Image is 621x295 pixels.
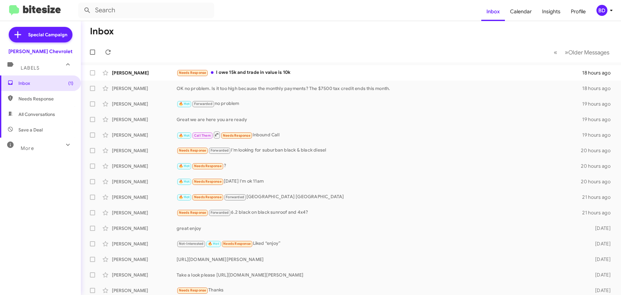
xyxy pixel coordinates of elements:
button: Previous [550,46,561,59]
div: [PERSON_NAME] [112,116,177,123]
span: Older Messages [568,49,609,56]
span: Inbox [18,80,73,86]
div: [DATE] [585,256,616,263]
div: Great we are here you are ready [177,116,582,123]
span: 🔥 Hot [179,102,190,106]
div: [PERSON_NAME] Chevrolet [8,48,72,55]
div: [PERSON_NAME] [112,132,177,138]
button: BD [591,5,614,16]
span: 🔥 Hot [179,195,190,199]
div: I'm looking for suburban black & black diesel [177,147,581,154]
span: Needs Response [194,179,222,184]
a: Insights [537,2,566,21]
span: Needs Response [194,195,222,199]
input: Search [78,3,214,18]
div: [GEOGRAPHIC_DATA] [GEOGRAPHIC_DATA] [177,193,582,201]
div: [PERSON_NAME] [112,272,177,278]
h1: Inbox [90,26,114,37]
span: 🔥 Hot [179,164,190,168]
span: All Conversations [18,111,55,118]
div: Thanks [177,287,585,294]
div: 18 hours ago [582,85,616,92]
span: Special Campaign [28,31,67,38]
span: Needs Response [223,133,250,138]
div: 20 hours ago [581,163,616,169]
div: [PERSON_NAME] [112,287,177,294]
a: Calendar [505,2,537,21]
div: [PERSON_NAME] [112,225,177,232]
span: « [554,48,557,56]
span: » [565,48,568,56]
div: 21 hours ago [582,210,616,216]
div: [PERSON_NAME] [112,178,177,185]
div: [URL][DOMAIN_NAME][PERSON_NAME] [177,256,585,263]
div: [PERSON_NAME] [112,256,177,263]
div: I owe 15k and trade in value is 10k [177,69,582,76]
button: Next [561,46,613,59]
div: OK no problem. Is it too high because the monthly payments? The $7500 tax credit ends this month. [177,85,582,92]
div: Take a look please [URL][DOMAIN_NAME][PERSON_NAME] [177,272,585,278]
div: [DATE] [585,241,616,247]
div: [PERSON_NAME] [112,85,177,92]
span: Needs Response [18,96,73,102]
span: Forwarded [192,101,214,107]
span: Forwarded [209,148,230,154]
div: 20 hours ago [581,147,616,154]
div: great enjoy [177,225,585,232]
div: [DATE] [585,225,616,232]
span: Needs Response [179,288,206,292]
div: Inbound Call [177,131,582,139]
a: Special Campaign [9,27,72,42]
a: Profile [566,2,591,21]
div: [PERSON_NAME] [112,194,177,200]
div: Liked “enjoy” [177,240,585,247]
div: 20 hours ago [581,178,616,185]
div: 21 hours ago [582,194,616,200]
div: [PERSON_NAME] [112,70,177,76]
div: [PERSON_NAME] [112,241,177,247]
span: Needs Response [179,148,206,153]
div: BD [596,5,607,16]
div: [PERSON_NAME] [112,101,177,107]
span: 🔥 Hot [179,179,190,184]
div: [PERSON_NAME] [112,163,177,169]
span: More [21,145,34,151]
a: Inbox [481,2,505,21]
div: 18 hours ago [582,70,616,76]
nav: Page navigation example [550,46,613,59]
div: [DATE] [585,287,616,294]
span: Labels [21,65,39,71]
span: Needs Response [179,71,206,75]
span: Not-Interested [179,242,204,246]
div: 19 hours ago [582,116,616,123]
div: 6.2 black on black sunroof and 4x4? [177,209,582,216]
span: Save a Deal [18,127,43,133]
span: Needs Response [223,242,251,246]
span: Needs Response [194,164,222,168]
span: Forwarded [224,194,246,200]
div: 19 hours ago [582,101,616,107]
div: [PERSON_NAME] [112,210,177,216]
div: 19 hours ago [582,132,616,138]
span: 🔥 Hot [208,242,219,246]
span: (1) [68,80,73,86]
span: 🔥 Hot [179,133,190,138]
span: Needs Response [179,210,206,215]
div: ? [177,162,581,170]
div: [DATE] I'm ok 11am [177,178,581,185]
span: Forwarded [209,210,230,216]
div: [DATE] [585,272,616,278]
div: [PERSON_NAME] [112,147,177,154]
span: Call Them [194,133,211,138]
div: no problem [177,100,582,108]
